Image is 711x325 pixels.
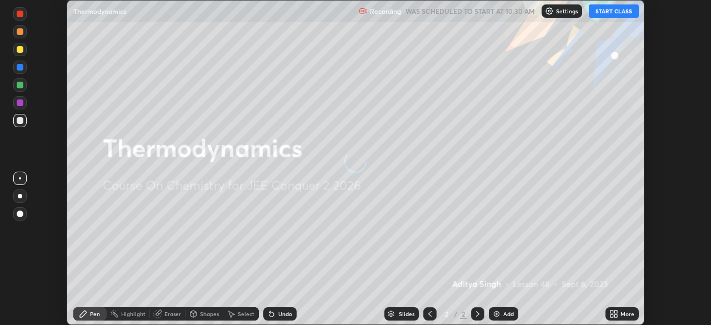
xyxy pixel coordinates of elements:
div: Eraser [164,311,181,317]
div: Shapes [200,311,219,317]
div: Undo [278,311,292,317]
div: Highlight [121,311,146,317]
img: class-settings-icons [545,7,554,16]
div: Add [503,311,514,317]
p: Thermodynamics [73,7,126,16]
div: 2 [441,311,452,317]
div: / [454,311,458,317]
button: START CLASS [589,4,639,18]
p: Recording [370,7,401,16]
div: Pen [90,311,100,317]
p: Settings [556,8,578,14]
div: Select [238,311,254,317]
div: 2 [460,309,467,319]
div: More [620,311,634,317]
img: add-slide-button [492,309,501,318]
h5: WAS SCHEDULED TO START AT 10:30 AM [405,6,535,16]
img: recording.375f2c34.svg [359,7,368,16]
div: Slides [399,311,414,317]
